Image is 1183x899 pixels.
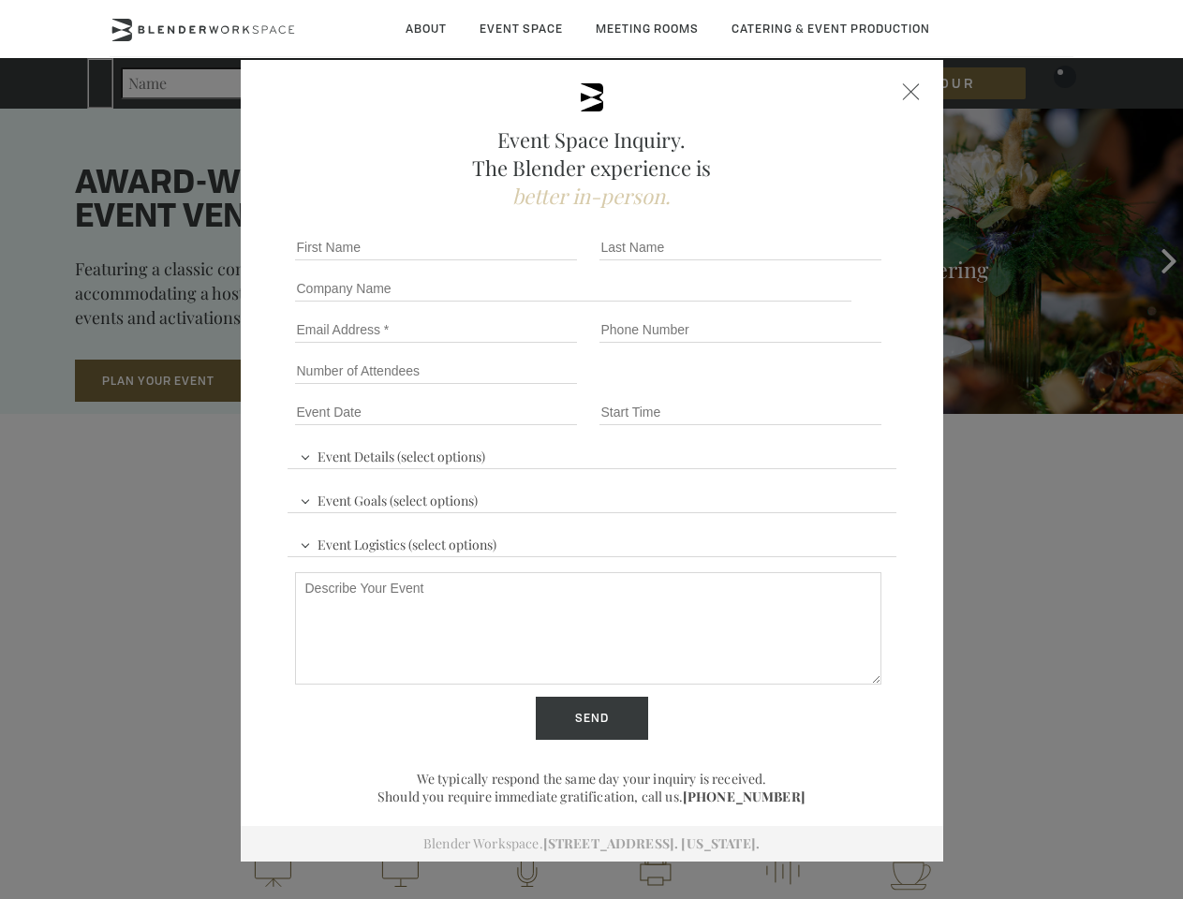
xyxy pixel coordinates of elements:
input: Event Date [295,399,577,425]
span: Event Details (select options) [295,440,490,468]
input: Start Time [599,399,881,425]
span: Event Goals (select options) [295,484,482,512]
input: Last Name [599,234,881,260]
a: [PHONE_NUMBER] [683,788,806,805]
a: [STREET_ADDRESS]. [US_STATE]. [543,834,760,852]
input: First Name [295,234,577,260]
h2: Event Space Inquiry. The Blender experience is [288,125,896,210]
input: Company Name [295,275,852,302]
p: We typically respond the same day your inquiry is received. [288,770,896,788]
input: Email Address * [295,317,577,343]
p: Should you require immediate gratification, call us. [288,788,896,805]
span: Event Logistics (select options) [295,528,501,556]
input: Phone Number [599,317,881,343]
input: Send [536,697,648,740]
div: Blender Workspace. [241,826,943,862]
span: better in-person. [512,182,671,210]
input: Number of Attendees [295,358,577,384]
